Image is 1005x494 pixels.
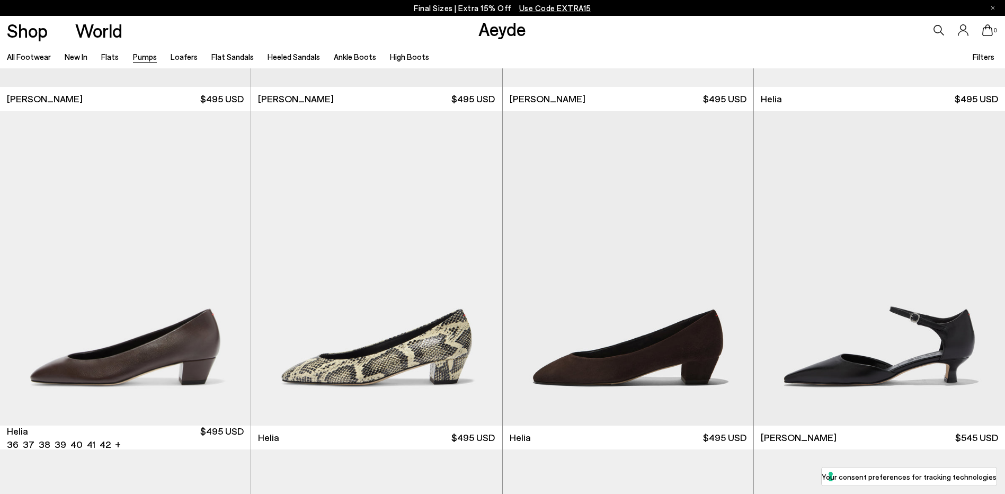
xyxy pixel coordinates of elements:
span: $495 USD [200,425,244,451]
a: Loafers [171,52,198,61]
span: Filters [973,52,994,61]
span: $495 USD [200,92,244,105]
span: [PERSON_NAME] [7,92,83,105]
span: $495 USD [703,92,746,105]
a: 0 [982,24,993,36]
li: + [115,437,121,451]
span: [PERSON_NAME] [510,92,585,105]
label: Your consent preferences for tracking technologies [822,471,997,482]
li: 41 [87,438,95,451]
a: [PERSON_NAME] $545 USD [754,426,1005,449]
span: Helia [761,92,782,105]
a: Aeyde [478,17,526,40]
li: 39 [55,438,66,451]
a: [PERSON_NAME] $495 USD [503,87,753,111]
span: $495 USD [451,431,495,444]
a: World [75,21,122,40]
span: $545 USD [955,431,998,444]
li: 40 [70,438,83,451]
li: 42 [100,438,111,451]
span: [PERSON_NAME] [761,431,837,444]
a: Flat Sandals [211,52,254,61]
li: 36 [7,438,19,451]
a: New In [65,52,87,61]
span: Helia [7,425,28,438]
a: High Boots [390,52,429,61]
ul: variant [7,438,108,451]
a: Helia $495 USD [503,426,753,449]
a: Pumps [133,52,157,61]
p: Final Sizes | Extra 15% Off [414,2,591,15]
img: Helia Suede Low-Cut Pumps [503,111,753,426]
div: 2 / 6 [251,111,501,426]
button: Your consent preferences for tracking technologies [822,467,997,486]
a: Heeled Sandals [268,52,320,61]
img: Tillie Ankle Strap Pumps [754,111,1005,426]
li: 37 [23,438,34,451]
a: Ankle Boots [334,52,376,61]
a: [PERSON_NAME] $495 USD [251,87,502,111]
img: Helia Low-Cut Pumps [251,111,502,426]
a: Shop [7,21,48,40]
span: 0 [993,28,998,33]
li: 38 [39,438,50,451]
a: All Footwear [7,52,51,61]
span: $495 USD [955,92,998,105]
span: $495 USD [703,431,746,444]
span: [PERSON_NAME] [258,92,334,105]
span: Helia [510,431,531,444]
span: $495 USD [451,92,495,105]
a: Flats [101,52,119,61]
span: Navigate to /collections/ss25-final-sizes [519,3,591,13]
a: Helia $495 USD [754,87,1005,111]
img: Helia Low-Cut Pumps [251,111,501,426]
a: Helia $495 USD [251,426,502,449]
span: Helia [258,431,279,444]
